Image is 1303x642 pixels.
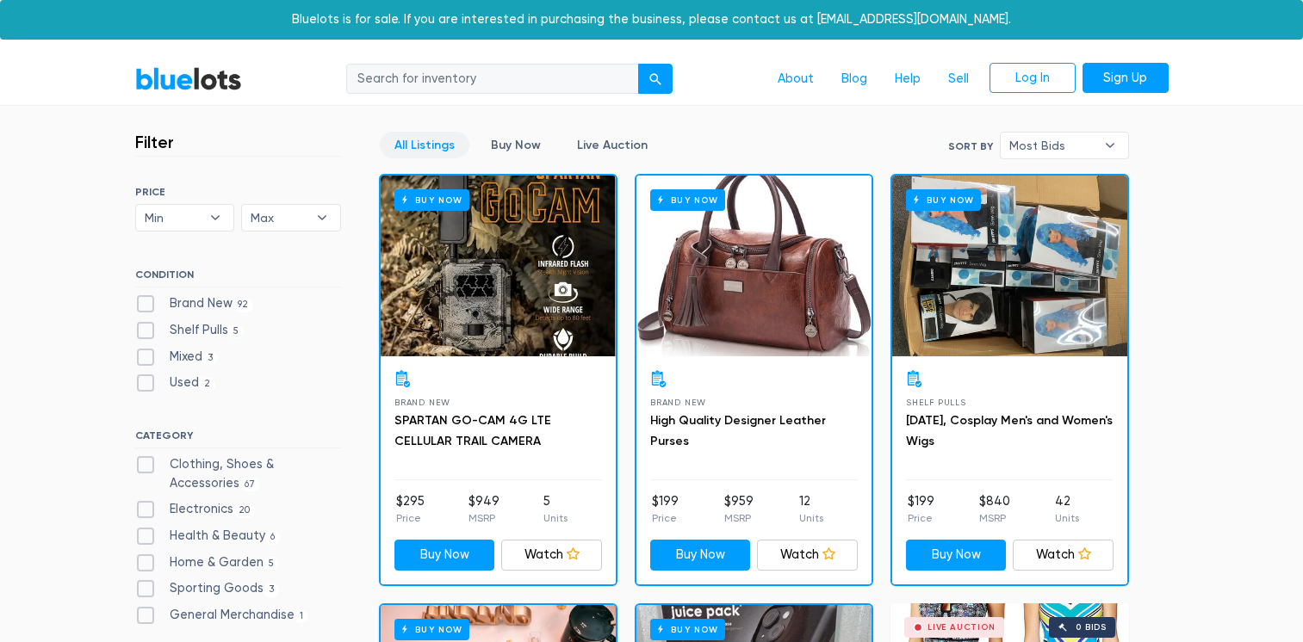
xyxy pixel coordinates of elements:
[799,510,823,526] p: Units
[1083,63,1169,94] a: Sign Up
[908,510,934,526] p: Price
[346,64,639,95] input: Search for inventory
[135,348,219,367] label: Mixed
[135,132,174,152] h3: Filter
[233,504,256,518] span: 20
[650,619,725,640] h6: Buy Now
[199,378,216,392] span: 2
[1076,623,1107,632] div: 0 bids
[135,373,216,392] label: Used
[476,132,555,158] a: Buy Now
[394,540,495,571] a: Buy Now
[652,510,679,526] p: Price
[948,139,993,154] label: Sort By
[135,579,280,598] label: Sporting Goods
[906,189,981,211] h6: Buy Now
[228,324,245,338] span: 5
[650,413,826,448] a: High Quality Designer Leather Purses
[650,540,751,571] a: Buy Now
[1013,540,1114,571] a: Watch
[135,269,341,287] h6: CONDITION
[652,492,679,527] li: $199
[396,492,425,527] li: $295
[650,189,725,211] h6: Buy Now
[380,132,469,158] a: All Listings
[394,189,469,211] h6: Buy Now
[1092,133,1128,158] b: ▾
[468,510,499,526] p: MSRP
[135,66,242,91] a: BlueLots
[1055,492,1079,527] li: 42
[135,294,254,313] label: Brand New
[928,623,996,632] div: Live Auction
[908,492,934,527] li: $199
[135,553,280,572] label: Home & Garden
[979,510,1010,526] p: MSRP
[1055,510,1079,526] p: Units
[304,205,340,231] b: ▾
[264,583,280,597] span: 3
[1009,133,1095,158] span: Most Bids
[251,205,307,231] span: Max
[562,132,662,158] a: Live Auction
[264,557,280,571] span: 5
[906,413,1113,448] a: [DATE], Cosplay Men's and Women's Wigs
[501,540,602,571] a: Watch
[265,530,281,544] span: 6
[135,527,281,546] label: Health & Beauty
[828,63,881,96] a: Blog
[381,176,616,356] a: Buy Now
[239,478,261,491] span: 67
[724,492,754,527] li: $959
[468,492,499,527] li: $949
[135,500,256,519] label: Electronics
[757,540,858,571] a: Watch
[295,609,309,623] span: 1
[892,176,1127,356] a: Buy Now
[906,540,1007,571] a: Buy Now
[543,492,568,527] li: 5
[135,606,309,625] label: General Merchandise
[636,176,872,356] a: Buy Now
[145,205,202,231] span: Min
[799,492,823,527] li: 12
[990,63,1076,94] a: Log In
[233,299,254,312] span: 92
[135,186,341,198] h6: PRICE
[202,351,219,365] span: 3
[881,63,934,96] a: Help
[934,63,983,96] a: Sell
[135,429,341,448] h6: CATEGORY
[724,510,754,526] p: MSRP
[764,63,828,96] a: About
[135,321,245,340] label: Shelf Pulls
[543,510,568,526] p: Units
[650,398,706,407] span: Brand New
[135,455,341,492] label: Clothing, Shoes & Accessories
[979,492,1010,527] li: $840
[396,510,425,526] p: Price
[394,398,450,407] span: Brand New
[197,205,233,231] b: ▾
[394,413,551,448] a: SPARTAN GO-CAM 4G LTE CELLULAR TRAIL CAMERA
[906,398,966,407] span: Shelf Pulls
[394,619,469,640] h6: Buy Now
